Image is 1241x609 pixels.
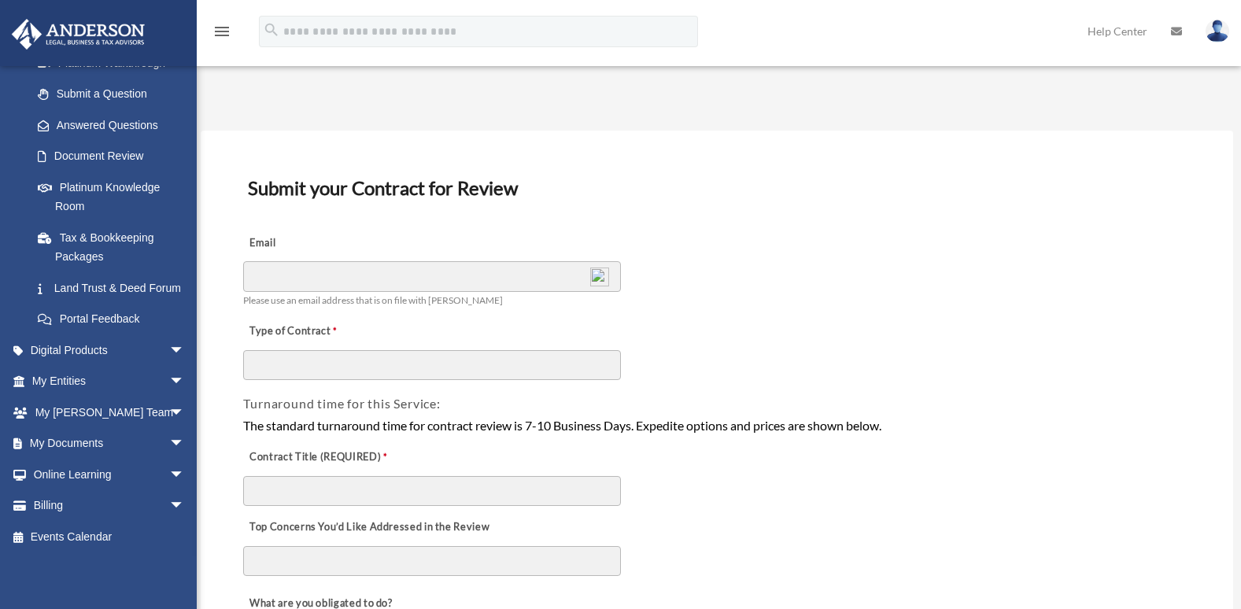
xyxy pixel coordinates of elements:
[11,459,209,490] a: Online Learningarrow_drop_down
[169,459,201,491] span: arrow_drop_down
[243,232,401,254] label: Email
[169,334,201,367] span: arrow_drop_down
[169,490,201,522] span: arrow_drop_down
[243,294,503,306] span: Please use an email address that is on file with [PERSON_NAME]
[7,19,150,50] img: Anderson Advisors Platinum Portal
[22,172,209,222] a: Platinum Knowledge Room
[11,521,209,552] a: Events Calendar
[243,396,440,411] span: Turnaround time for this Service:
[1206,20,1229,42] img: User Pic
[243,320,401,342] label: Type of Contract
[11,397,209,428] a: My [PERSON_NAME] Teamarrow_drop_down
[11,490,209,522] a: Billingarrow_drop_down
[169,428,201,460] span: arrow_drop_down
[212,22,231,41] i: menu
[243,446,401,468] label: Contract Title (REQUIRED)
[590,268,609,286] img: npw-badge-icon-locked.svg
[22,304,209,335] a: Portal Feedback
[11,366,209,397] a: My Entitiesarrow_drop_down
[169,366,201,398] span: arrow_drop_down
[242,172,1191,205] h3: Submit your Contract for Review
[243,415,1190,436] div: The standard turnaround time for contract review is 7-10 Business Days. Expedite options and pric...
[263,21,280,39] i: search
[22,79,209,110] a: Submit a Question
[22,222,209,272] a: Tax & Bookkeeping Packages
[212,28,231,41] a: menu
[22,109,209,141] a: Answered Questions
[169,397,201,429] span: arrow_drop_down
[22,272,209,304] a: Land Trust & Deed Forum
[22,141,201,172] a: Document Review
[11,334,209,366] a: Digital Productsarrow_drop_down
[243,517,493,539] label: Top Concerns You’d Like Addressed in the Review
[11,428,209,460] a: My Documentsarrow_drop_down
